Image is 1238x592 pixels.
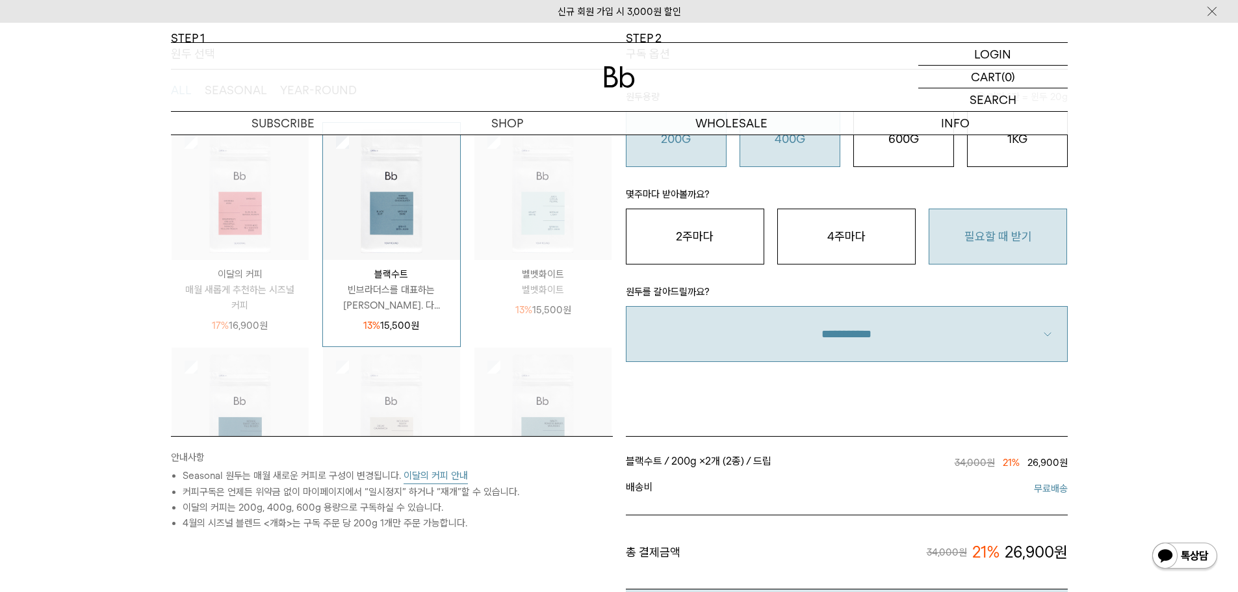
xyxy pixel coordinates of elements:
span: 21% [972,541,999,563]
o: 600G [888,132,919,146]
img: 상품이미지 [474,123,612,260]
span: 드립 [753,455,771,467]
span: 34,000원 [955,457,995,469]
span: 블랙수트 [626,455,662,467]
a: SHOP [395,112,619,135]
a: CART (0) [918,66,1068,88]
a: LOGIN [918,43,1068,66]
p: 15,500 [363,318,419,333]
button: 2주마다 [626,209,764,264]
span: / [664,455,669,467]
img: 카카오톡 채널 1:1 채팅 버튼 [1151,541,1219,573]
span: 2개 (2종) [705,455,744,467]
span: 원 [563,304,571,316]
span: 13% [515,304,532,316]
span: / [746,455,751,467]
p: WHOLESALE [619,112,844,135]
p: 벨벳화이트 [474,266,612,282]
span: × [699,455,744,467]
li: 커피구독은 언제든 위약금 없이 마이페이지에서 “일시정지” 하거나 “재개”할 수 있습니다. [183,484,613,500]
p: 15,500 [515,302,571,318]
o: 1KG [1007,132,1027,146]
p: CART [971,66,1001,88]
button: 4주마다 [777,209,916,264]
button: 200G [626,111,727,167]
img: 로고 [604,66,635,88]
li: 이달의 커피는 200g, 400g, 600g 용량으로 구독하실 수 있습니다. [183,500,613,515]
p: 매월 새롭게 추천하는 시즈널 커피 [172,282,309,313]
button: 1KG [967,111,1068,167]
span: 26,900원 [1005,541,1068,563]
p: 원두를 갈아드릴까요? [626,284,1068,306]
p: 블랙수트 [323,266,460,282]
p: 벨벳화이트 [474,282,612,298]
button: 400G [740,111,840,167]
span: 200g [671,455,697,467]
p: 16,900 [212,318,268,333]
button: 필요할 때 받기 [929,209,1067,264]
span: 원 [411,320,419,331]
img: 상품이미지 [474,348,612,485]
li: 4월의 시즈널 블렌드 <개화>는 구독 주문 당 200g 1개만 주문 가능합니다. [183,515,613,531]
o: 400G [775,132,805,146]
a: 신규 회원 가입 시 3,000원 할인 [558,6,681,18]
span: 17% [212,320,229,331]
span: 총 결제금액 [626,541,680,563]
img: 상품이미지 [323,348,460,485]
img: 상품이미지 [172,123,309,260]
button: 600G [853,111,954,167]
button: 이달의 커피 안내 [404,468,468,484]
img: 상품이미지 [172,348,309,485]
a: SUBSCRIBE [171,112,395,135]
span: 무료배송 [847,481,1068,496]
p: LOGIN [974,43,1011,65]
img: 상품이미지 [323,123,460,260]
p: INFO [844,112,1068,135]
p: SEARCH [970,88,1016,111]
p: 이달의 커피 [172,266,309,282]
p: 안내사항 [171,450,613,468]
span: 배송비 [626,481,847,496]
p: 빈브라더스를 대표하는 [PERSON_NAME]. 다... [323,282,460,313]
p: (0) [1001,66,1015,88]
span: 34,000원 [927,545,967,560]
span: 13% [363,320,380,331]
li: Seasonal 원두는 매월 새로운 커피로 구성이 변경됩니다. [183,468,613,484]
span: 21% [1003,457,1020,469]
p: 몇주마다 받아볼까요? [626,187,1068,209]
span: 원 [259,320,268,331]
o: 200G [661,132,691,146]
span: 26,900원 [1027,457,1068,469]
